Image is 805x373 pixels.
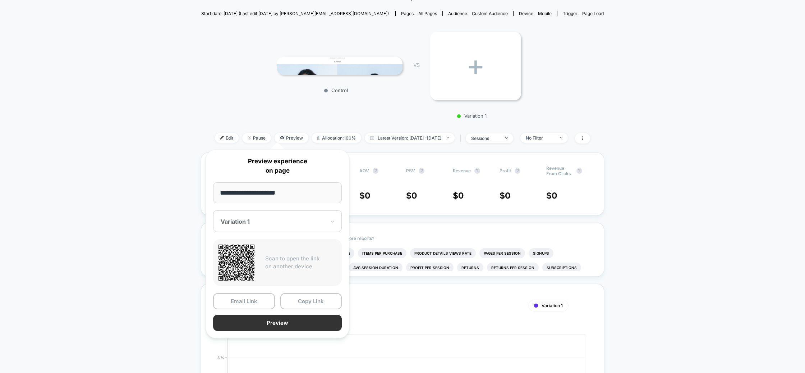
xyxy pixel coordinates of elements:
[526,135,555,141] div: No Filter
[349,263,402,273] li: Avg Session Duration
[213,315,342,331] button: Preview
[529,248,553,258] li: Signups
[242,133,271,143] span: Pause
[370,136,374,140] img: calendar
[406,191,417,201] span: $
[447,137,449,138] img: end
[213,157,342,175] p: Preview experience on page
[365,191,371,201] span: 0
[427,113,517,119] p: Variation 1
[373,168,378,174] button: ?
[563,11,604,16] div: Trigger:
[542,303,563,308] span: Variation 1
[365,133,455,143] span: Latest Version: [DATE] - [DATE]
[430,32,521,100] div: +
[500,168,511,173] span: Profit
[505,191,511,201] span: 0
[275,133,308,143] span: Preview
[418,11,437,16] span: all pages
[458,133,466,144] span: |
[546,165,573,176] span: Revenue From Clicks
[505,137,508,139] img: end
[542,263,581,273] li: Subscriptions
[248,136,251,140] img: end
[413,62,419,68] span: VS
[457,263,483,273] li: Returns
[215,133,239,143] span: Edit
[419,168,424,174] button: ?
[448,11,508,16] div: Audience:
[546,191,557,201] span: $
[310,236,592,241] p: Would like to see more reports?
[359,168,369,173] span: AOV
[265,255,336,271] p: Scan to open the link on another device
[358,248,406,258] li: Items Per Purchase
[474,168,480,174] button: ?
[582,11,604,16] span: Page Load
[515,168,520,174] button: ?
[453,168,471,173] span: Revenue
[410,248,476,258] li: Product Details Views Rate
[201,11,389,16] span: Start date: [DATE] (Last edit [DATE] by [PERSON_NAME][EMAIL_ADDRESS][DOMAIN_NAME])
[273,87,399,93] p: Control
[411,191,417,201] span: 0
[220,136,224,140] img: edit
[277,57,402,74] img: Control main
[500,191,511,201] span: $
[479,248,525,258] li: Pages Per Session
[312,133,361,143] span: Allocation: 100%
[576,168,582,174] button: ?
[401,11,437,16] div: Pages:
[552,191,557,201] span: 0
[538,11,552,16] span: mobile
[359,191,371,201] span: $
[513,11,557,16] span: Device:
[487,263,539,273] li: Returns Per Session
[472,11,508,16] span: Custom Audience
[217,355,224,360] tspan: 3 %
[406,168,415,173] span: PSV
[317,136,320,140] img: rebalance
[280,293,342,309] button: Copy Link
[458,191,464,201] span: 0
[560,137,562,138] img: end
[406,263,454,273] li: Profit Per Session
[453,191,464,201] span: $
[471,136,500,141] div: sessions
[213,293,275,309] button: Email Link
